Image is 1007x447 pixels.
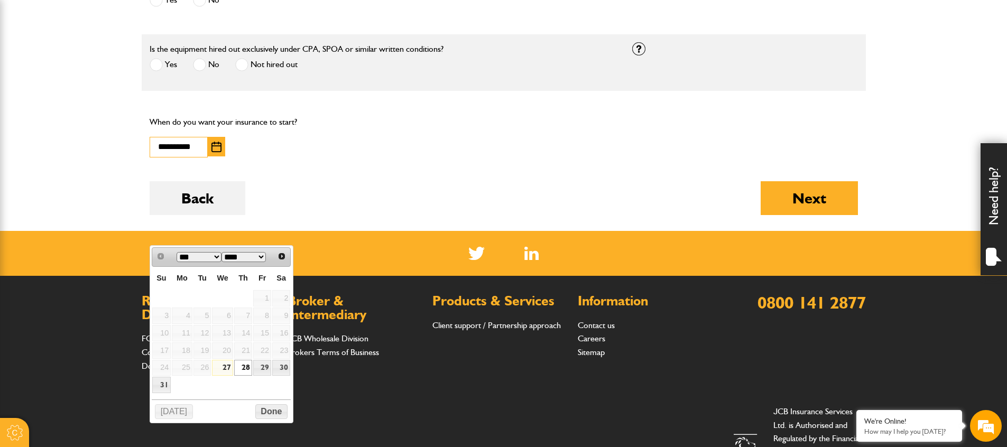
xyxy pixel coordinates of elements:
img: Twitter [468,247,485,260]
a: Next [274,249,290,264]
em: Start Chat [144,325,192,340]
h2: Information [578,294,713,308]
a: Sitemap [578,347,605,357]
button: Done [255,404,288,419]
span: Friday [258,274,266,282]
span: Monday [177,274,188,282]
a: 27 [212,360,233,376]
a: Client support / Partnership approach [432,320,561,330]
span: Thursday [238,274,248,282]
span: Wednesday [217,274,228,282]
span: Tuesday [198,274,207,282]
button: Back [150,181,245,215]
h2: Regulations & Documents [142,294,276,321]
button: Next [761,181,858,215]
a: FCA authorisation [142,333,204,343]
span: Sunday [156,274,166,282]
a: 29 [253,360,271,376]
div: Need help? [981,143,1007,275]
a: Complaints [142,347,180,357]
button: [DATE] [155,404,193,419]
label: Yes [150,58,177,71]
input: Enter your email address [14,129,193,152]
input: Enter your phone number [14,160,193,183]
a: LinkedIn [524,247,539,260]
a: 28 [234,360,252,376]
textarea: Type your message and hit 'Enter' [14,191,193,316]
img: Choose date [211,142,221,152]
label: No [193,58,219,71]
h2: Products & Services [432,294,567,308]
img: d_20077148190_company_1631870298795_20077148190 [18,59,44,73]
div: We're Online! [864,417,954,426]
label: Not hired out [235,58,298,71]
img: Linked In [524,247,539,260]
div: Minimize live chat window [173,5,199,31]
p: When do you want your insurance to start? [150,115,375,129]
a: Careers [578,333,605,343]
span: Next [278,252,286,260]
h2: Broker & Intermediary [287,294,422,321]
a: JCB Wholesale Division [287,333,368,343]
a: Documents [142,361,182,371]
a: Contact us [578,320,615,330]
a: 0800 141 2877 [757,292,866,313]
a: Brokers Terms of Business [287,347,379,357]
label: Is the equipment hired out exclusively under CPA, SPOA or similar written conditions? [150,45,444,53]
p: How may I help you today? [864,427,954,435]
div: Chat with us now [55,59,178,73]
a: 31 [152,377,171,393]
span: Saturday [276,274,286,282]
input: Enter your last name [14,98,193,121]
a: 30 [272,360,290,376]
